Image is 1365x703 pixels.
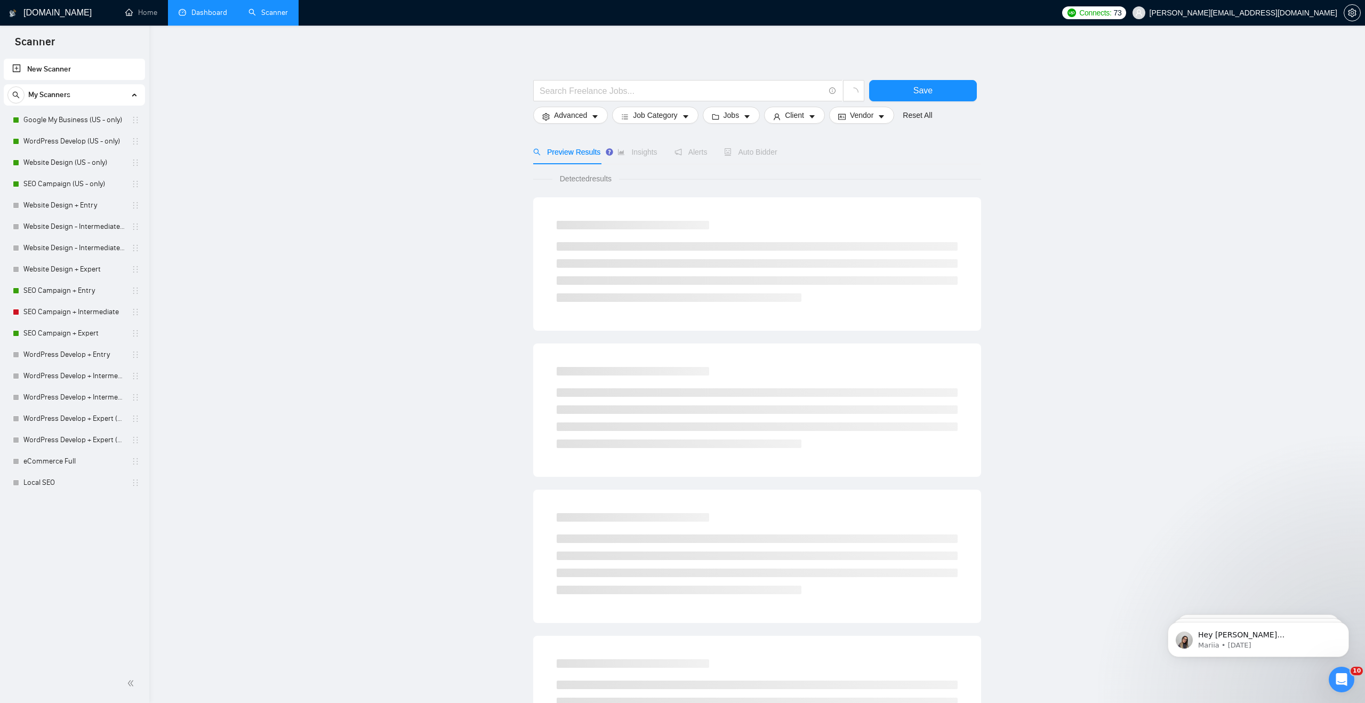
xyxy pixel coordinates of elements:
span: holder [131,350,140,359]
a: homeHome [125,8,157,17]
span: Connects: [1079,7,1111,19]
span: Jobs [724,109,740,121]
a: WordPress Develop + Intermediate (Cat: Web) [23,365,125,387]
button: search [7,86,25,103]
a: eCommerce Full [23,451,125,472]
li: New Scanner [4,59,145,80]
span: caret-down [591,113,599,121]
a: New Scanner [12,59,136,80]
a: Website Design - Intermediate (Cat: Web Dev) [23,216,125,237]
div: Tooltip anchor [605,147,614,157]
a: SEO Campaign + Expert [23,323,125,344]
button: barsJob Categorycaret-down [612,107,698,124]
span: setting [542,113,550,121]
span: Preview Results [533,148,600,156]
input: Search Freelance Jobs... [540,84,824,98]
span: robot [724,148,732,156]
a: WordPress Develop + Entry [23,344,125,365]
a: WordPress Develop + Expert (Cat: Mobile) [23,429,125,451]
span: caret-down [743,113,751,121]
span: caret-down [682,113,689,121]
a: Website Design (US - only) [23,152,125,173]
li: My Scanners [4,84,145,493]
img: upwork-logo.png [1067,9,1076,17]
span: holder [131,393,140,402]
span: 10 [1351,667,1363,675]
button: Save [869,80,977,101]
span: holder [131,308,140,316]
a: SEO Campaign + Entry [23,280,125,301]
span: caret-down [878,113,885,121]
span: holder [131,244,140,252]
iframe: Intercom live chat [1329,667,1354,692]
span: idcard [838,113,846,121]
span: holder [131,457,140,466]
span: double-left [127,678,138,689]
span: holder [131,286,140,295]
span: folder [712,113,719,121]
a: searchScanner [248,8,288,17]
span: holder [131,180,140,188]
span: holder [131,414,140,423]
button: userClientcaret-down [764,107,825,124]
span: holder [131,116,140,124]
span: Save [913,84,933,97]
span: user [1135,9,1143,17]
span: Scanner [6,34,63,57]
a: Website Design + Expert [23,259,125,280]
a: Google My Business (US - only) [23,109,125,131]
a: SEO Campaign (US - only) [23,173,125,195]
a: WordPress Develop + Expert (Cat: Web) [23,408,125,429]
span: Client [785,109,804,121]
button: settingAdvancedcaret-down [533,107,608,124]
span: Detected results [552,173,619,185]
a: Website Design - Intermediate (Cat: Web & Mobile) [23,237,125,259]
span: loading [849,87,858,97]
span: Alerts [675,148,708,156]
span: search [533,148,541,156]
a: WordPress Develop + Intermediate (Cat: Mobile) [23,387,125,408]
a: SEO Campaign + Intermediate [23,301,125,323]
span: Vendor [850,109,873,121]
a: Reset All [903,109,932,121]
span: holder [131,158,140,167]
span: 73 [1114,7,1122,19]
a: dashboardDashboard [179,8,227,17]
span: area-chart [617,148,625,156]
iframe: Intercom notifications message [1152,600,1365,674]
span: info-circle [829,87,836,94]
a: Local SEO [23,472,125,493]
button: setting [1344,4,1361,21]
span: holder [131,372,140,380]
span: caret-down [808,113,816,121]
span: holder [131,329,140,338]
span: Job Category [633,109,677,121]
button: idcardVendorcaret-down [829,107,894,124]
span: Auto Bidder [724,148,777,156]
span: search [8,91,24,99]
span: setting [1344,9,1360,17]
a: Website Design + Entry [23,195,125,216]
span: holder [131,201,140,210]
a: WordPress Develop (US - only) [23,131,125,152]
span: Advanced [554,109,587,121]
button: folderJobscaret-down [703,107,760,124]
span: Insights [617,148,657,156]
img: logo [9,5,17,22]
a: setting [1344,9,1361,17]
span: bars [621,113,629,121]
span: user [773,113,781,121]
span: holder [131,436,140,444]
span: notification [675,148,682,156]
span: holder [131,222,140,231]
span: holder [131,478,140,487]
span: holder [131,265,140,274]
span: My Scanners [28,84,70,106]
span: holder [131,137,140,146]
